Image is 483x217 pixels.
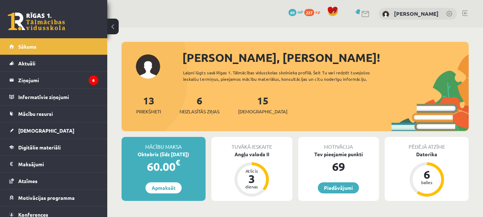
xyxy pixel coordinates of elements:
[238,94,287,115] a: 15[DEMOGRAPHIC_DATA]
[297,9,303,15] span: mP
[9,173,98,189] a: Atzīmes
[211,151,292,158] div: Angļu valoda II
[318,182,359,193] a: Piedāvājumi
[9,38,98,55] a: Sākums
[179,108,220,115] span: Neizlasītās ziņas
[18,178,38,184] span: Atzīmes
[9,156,98,172] a: Maksājumi
[89,75,98,85] i: 6
[241,169,262,173] div: Atlicis
[122,151,206,158] div: Oktobris (līdz [DATE])
[9,122,98,139] a: [DEMOGRAPHIC_DATA]
[18,72,98,88] legend: Ziņojumi
[146,182,182,193] a: Apmaksāt
[8,13,65,30] a: Rīgas 1. Tālmācības vidusskola
[289,9,303,15] a: 69 mP
[18,60,35,66] span: Aktuāli
[136,94,161,115] a: 13Priekšmeti
[176,157,180,168] span: €
[304,9,324,15] a: 227 xp
[9,72,98,88] a: Ziņojumi6
[9,105,98,122] a: Mācību resursi
[18,156,98,172] legend: Maksājumi
[304,9,314,16] span: 227
[18,110,53,117] span: Mācību resursi
[298,151,379,158] div: Tev pieejamie punkti
[122,158,206,175] div: 60.00
[18,43,36,50] span: Sākums
[9,55,98,71] a: Aktuāli
[9,189,98,206] a: Motivācijas programma
[9,139,98,156] a: Digitālie materiāli
[241,184,262,189] div: dienas
[179,94,220,115] a: 6Neizlasītās ziņas
[122,137,206,151] div: Mācību maksa
[18,127,74,134] span: [DEMOGRAPHIC_DATA]
[18,144,61,151] span: Digitālie materiāli
[9,89,98,105] a: Informatīvie ziņojumi
[416,180,438,184] div: balles
[18,89,98,105] legend: Informatīvie ziņojumi
[298,158,379,175] div: 69
[182,49,469,66] div: [PERSON_NAME], [PERSON_NAME]!
[183,69,391,82] div: Laipni lūgts savā Rīgas 1. Tālmācības vidusskolas skolnieka profilā. Šeit Tu vari redzēt tuvojošo...
[394,10,439,17] a: [PERSON_NAME]
[211,151,292,198] a: Angļu valoda II Atlicis 3 dienas
[382,11,389,18] img: Anna Gabriela Vaivode
[241,173,262,184] div: 3
[18,194,75,201] span: Motivācijas programma
[385,137,469,151] div: Pēdējā atzīme
[289,9,296,16] span: 69
[298,137,379,151] div: Motivācija
[416,169,438,180] div: 6
[238,108,287,115] span: [DEMOGRAPHIC_DATA]
[136,108,161,115] span: Priekšmeti
[211,137,292,151] div: Tuvākā ieskaite
[385,151,469,198] a: Datorika 6 balles
[385,151,469,158] div: Datorika
[315,9,320,15] span: xp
